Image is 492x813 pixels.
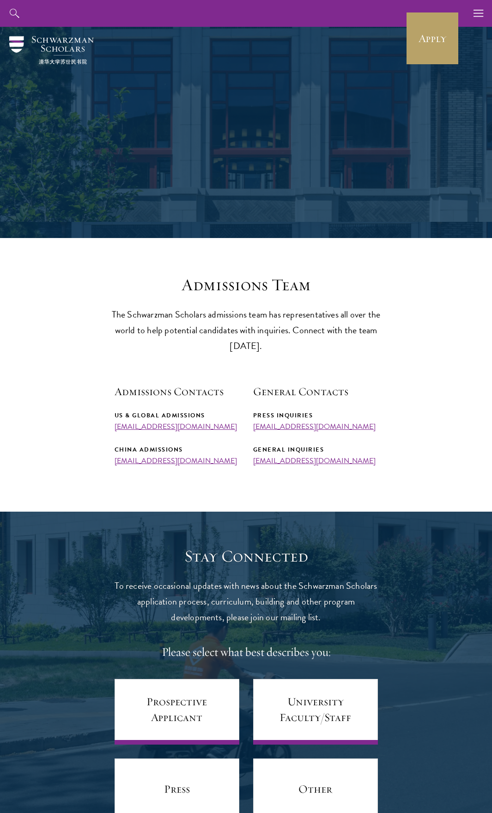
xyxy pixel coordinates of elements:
[103,306,389,354] p: The Schwarzman Scholars admissions team has representatives all over the world to help potential ...
[115,445,239,455] div: China Admissions
[115,679,239,745] a: Prospective Applicant
[253,679,378,745] a: University Faculty/Staff
[115,384,239,399] h5: Admissions Contacts
[115,410,239,421] div: US & Global Admissions
[115,546,378,566] h3: Stay Connected
[253,421,376,432] a: [EMAIL_ADDRESS][DOMAIN_NAME]
[115,421,237,432] a: [EMAIL_ADDRESS][DOMAIN_NAME]
[115,455,237,466] a: [EMAIL_ADDRESS][DOMAIN_NAME]
[253,384,378,399] h5: General Contacts
[115,578,378,625] p: To receive occasional updates with news about the Schwarzman Scholars application process, curric...
[115,643,378,661] h4: Please select what best describes you:
[407,12,458,64] a: Apply
[253,445,378,455] div: General Inquiries
[9,36,94,64] img: Schwarzman Scholars
[253,455,376,466] a: [EMAIL_ADDRESS][DOMAIN_NAME]
[103,275,389,295] h3: Admissions Team
[253,410,378,421] div: Press Inquiries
